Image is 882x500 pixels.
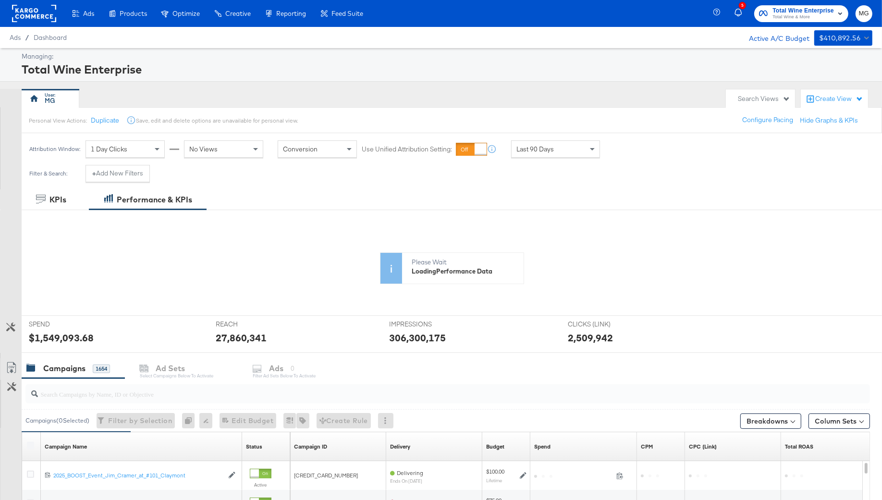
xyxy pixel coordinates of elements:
strong: + [92,169,96,178]
sub: Lifetime [486,477,502,483]
a: Dashboard [34,34,67,41]
span: Creative [225,10,251,17]
a: 2025_BOOST_Event_Jim_Cramer_at_#101_Claymont [53,472,223,480]
sub: ends on [DATE] [390,478,423,484]
a: Your campaign name. [45,443,87,450]
a: Shows the current state of your Ad Campaign. [246,443,262,450]
div: Delivery [390,443,410,450]
span: Optimize [172,10,200,17]
a: Reflects the ability of your Ad Campaign to achieve delivery based on ad states, schedule and bud... [390,443,410,450]
span: Conversion [283,145,318,153]
div: Campaigns [43,363,86,374]
span: MG [859,8,869,19]
span: / [21,34,34,41]
span: No Views [189,145,218,153]
button: Configure Pacing [735,112,800,129]
a: The maximum amount you're willing to spend on your ads, on average each day or over the lifetime ... [486,443,504,450]
span: Feed Suite [331,10,363,17]
a: Your campaign ID. [294,443,327,450]
div: Total Wine Enterprise [22,61,870,77]
div: Save, edit and delete options are unavailable for personal view. [136,117,298,125]
div: KPIs [49,194,66,205]
button: Breakdowns [740,413,801,429]
a: The average cost you've paid to have 1,000 impressions of your ad. [641,443,653,450]
div: 5 [739,2,746,9]
div: Spend [534,443,551,450]
div: 0 [182,413,199,428]
span: Total Wine & More [772,13,834,21]
a: Total ROAS [785,443,813,450]
span: Reporting [276,10,306,17]
button: Total Wine EnterpriseTotal Wine & More [754,5,848,22]
div: Campaign ID [294,443,327,450]
span: [CREDIT_CARD_NUMBER] [294,472,358,479]
span: Last 90 Days [516,145,554,153]
span: Products [120,10,147,17]
a: The total amount spent to date. [534,443,551,450]
a: The average cost for each link click you've received from your ad. [689,443,717,450]
button: +Add New Filters [86,165,150,182]
div: Campaigns ( 0 Selected) [25,416,89,425]
div: Performance & KPIs [117,194,192,205]
div: $100.00 [486,468,504,475]
div: Managing: [22,52,870,61]
div: Attribution Window: [29,146,81,152]
label: Use Unified Attribution Setting: [362,145,452,154]
span: Total Wine Enterprise [772,6,834,16]
button: MG [856,5,872,22]
span: 1 Day Clicks [91,145,127,153]
button: Duplicate [91,116,119,125]
button: Column Sets [808,413,870,429]
div: MG [45,96,56,105]
button: 5 [733,4,749,23]
div: Active A/C Budget [739,30,809,45]
button: Hide Graphs & KPIs [800,116,858,125]
div: $410,892.56 [819,32,860,44]
input: Search Campaigns by Name, ID or Objective [38,381,793,400]
span: Delivering [397,469,423,476]
button: $410,892.56 [814,30,872,46]
div: 1654 [93,364,110,373]
span: Ads [10,34,21,41]
div: Campaign Name [45,443,87,450]
div: Status [246,443,262,450]
div: Create View [815,94,863,104]
div: Search Views [738,94,790,103]
span: Ads [83,10,94,17]
label: Active [250,482,271,488]
div: Filter & Search: [29,170,68,177]
div: CPC (Link) [689,443,717,450]
div: Personal View Actions: [29,117,87,125]
div: CPM [641,443,653,450]
div: Budget [486,443,504,450]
